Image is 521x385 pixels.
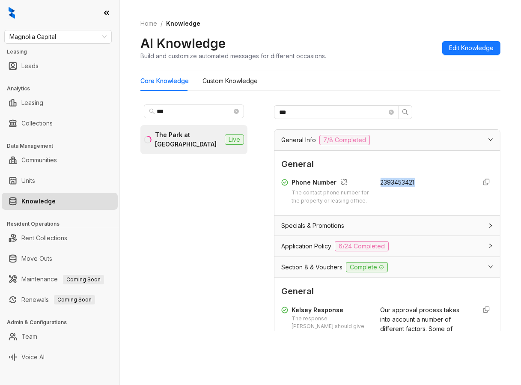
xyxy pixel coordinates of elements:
[292,305,370,315] div: Kelsey Response
[21,94,43,111] a: Leasing
[2,328,118,345] li: Team
[54,295,95,304] span: Coming Soon
[488,264,493,269] span: expanded
[166,20,200,27] span: Knowledge
[7,85,119,93] h3: Analytics
[274,130,500,150] div: General Info7/8 Completed
[21,250,52,267] a: Move Outs
[488,137,493,142] span: expanded
[7,142,119,150] h3: Data Management
[292,178,370,189] div: Phone Number
[292,315,370,339] div: The response [PERSON_NAME] should give about Section 8 and vouchers
[2,193,118,210] li: Knowledge
[63,275,104,284] span: Coming Soon
[21,172,35,189] a: Units
[149,108,155,114] span: search
[2,172,118,189] li: Units
[292,189,370,205] div: The contact phone number for the property or leasing office.
[274,216,500,236] div: Specials & Promotions
[21,291,95,308] a: RenewalsComing Soon
[281,158,493,171] span: General
[155,130,221,149] div: The Park at [GEOGRAPHIC_DATA]
[2,291,118,308] li: Renewals
[9,7,15,19] img: logo
[2,57,118,75] li: Leads
[21,349,45,366] a: Voice AI
[2,349,118,366] li: Voice AI
[346,262,388,272] span: Complete
[9,30,107,43] span: Magnolia Capital
[21,328,37,345] a: Team
[2,94,118,111] li: Leasing
[7,319,119,326] h3: Admin & Configurations
[2,271,118,288] li: Maintenance
[281,263,342,272] span: Section 8 & Vouchers
[161,19,163,28] li: /
[281,221,344,230] span: Specials & Promotions
[21,152,57,169] a: Communities
[140,35,226,51] h2: AI Knowledge
[274,257,500,278] div: Section 8 & VouchersComplete
[202,76,258,86] div: Custom Knowledge
[21,230,67,247] a: Rent Collections
[234,109,239,114] span: close-circle
[21,57,39,75] a: Leads
[488,243,493,248] span: collapsed
[274,236,500,257] div: Application Policy6/24 Completed
[449,43,494,53] span: Edit Knowledge
[139,19,159,28] a: Home
[335,241,389,251] span: 6/24 Completed
[381,179,415,186] span: 2393453421
[140,51,326,60] div: Build and customize automated messages for different occasions.
[7,220,119,228] h3: Resident Operations
[2,115,118,132] li: Collections
[389,110,394,115] span: close-circle
[281,242,331,251] span: Application Policy
[140,76,189,86] div: Core Knowledge
[442,41,500,55] button: Edit Knowledge
[2,250,118,267] li: Move Outs
[225,134,244,145] span: Live
[402,109,409,116] span: search
[2,152,118,169] li: Communities
[281,285,493,298] span: General
[488,223,493,228] span: collapsed
[319,135,370,145] span: 7/8 Completed
[21,193,56,210] a: Knowledge
[2,230,118,247] li: Rent Collections
[281,135,316,145] span: General Info
[21,115,53,132] a: Collections
[7,48,119,56] h3: Leasing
